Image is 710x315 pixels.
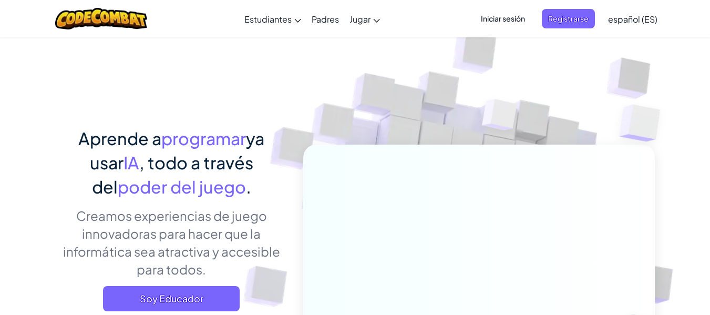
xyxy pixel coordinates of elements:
[78,128,161,149] font: Aprende a
[55,8,147,29] img: Logotipo de CodeCombat
[246,176,251,197] font: .
[239,5,306,33] a: Estudiantes
[103,286,240,311] a: Soy Educador
[548,14,589,23] font: Registrarse
[608,14,657,25] font: español (ES)
[599,79,690,168] img: Cubos superpuestos
[306,5,344,33] a: Padres
[603,5,663,33] a: español (ES)
[63,208,280,277] font: Creamos experiencias de juego innovadoras para hacer que la informática sea atractiva y accesible...
[92,152,253,197] font: , todo a través del
[124,152,139,173] font: IA
[542,9,595,28] button: Registrarse
[475,9,531,28] button: Iniciar sesión
[462,78,538,157] img: Cubos superpuestos
[244,14,292,25] font: Estudiantes
[140,292,203,304] font: Soy Educador
[349,14,371,25] font: Jugar
[118,176,246,197] font: poder del juego
[161,128,246,149] font: programar
[481,14,525,23] font: Iniciar sesión
[344,5,385,33] a: Jugar
[312,14,339,25] font: Padres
